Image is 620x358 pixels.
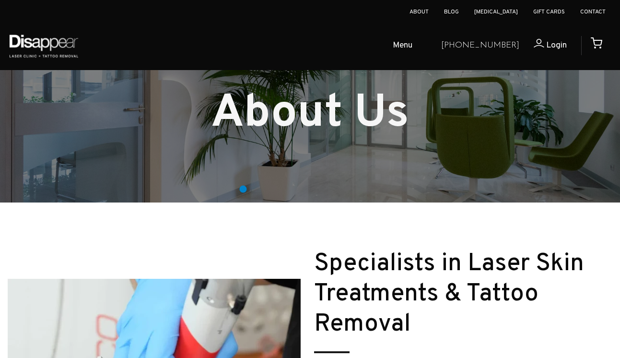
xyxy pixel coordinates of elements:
[393,39,412,53] span: Menu
[409,8,429,16] a: About
[7,29,80,63] img: Disappear - Laser Clinic and Tattoo Removal Services in Sydney, Australia
[441,39,519,53] a: [PHONE_NUMBER]
[474,8,518,16] a: [MEDICAL_DATA]
[580,8,606,16] a: Contact
[8,92,612,137] h1: About Us
[87,31,433,61] ul: Open Mobile Menu
[519,39,567,53] a: Login
[546,40,567,51] span: Login
[314,249,584,340] small: Specialists in Laser Skin Treatments & Tattoo Removal
[533,8,565,16] a: Gift Cards
[359,31,433,61] a: Menu
[444,8,459,16] a: Blog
